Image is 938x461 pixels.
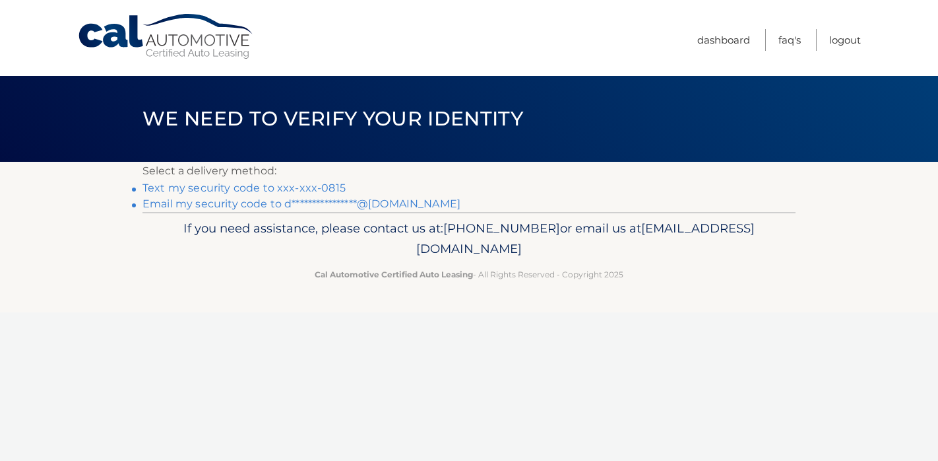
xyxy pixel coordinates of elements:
span: [PHONE_NUMBER] [443,221,560,236]
a: FAQ's [778,29,801,51]
a: Dashboard [697,29,750,51]
strong: Cal Automotive Certified Auto Leasing [315,269,473,279]
a: Logout [829,29,861,51]
a: Cal Automotive [77,13,255,60]
a: Text my security code to xxx-xxx-0815 [142,182,346,194]
p: Select a delivery method: [142,162,796,180]
p: - All Rights Reserved - Copyright 2025 [151,267,787,281]
span: We need to verify your identity [142,106,523,131]
p: If you need assistance, please contact us at: or email us at [151,218,787,260]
